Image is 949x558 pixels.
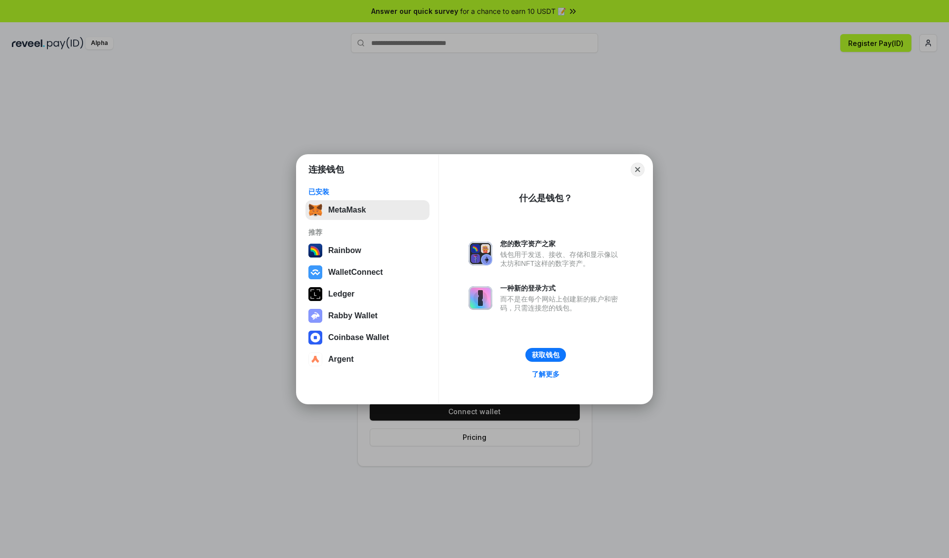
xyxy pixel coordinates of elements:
[308,203,322,217] img: svg+xml,%3Csvg%20fill%3D%22none%22%20height%3D%2233%22%20viewBox%3D%220%200%2035%2033%22%20width%...
[305,262,430,282] button: WalletConnect
[305,241,430,260] button: Rainbow
[500,239,623,248] div: 您的数字资产之家
[328,268,383,277] div: WalletConnect
[308,164,344,175] h1: 连接钱包
[500,295,623,312] div: 而不是在每个网站上创建新的账户和密码，只需连接您的钱包。
[308,244,322,258] img: svg+xml,%3Csvg%20width%3D%22120%22%20height%3D%22120%22%20viewBox%3D%220%200%20120%20120%22%20fil...
[469,286,492,310] img: svg+xml,%3Csvg%20xmlns%3D%22http%3A%2F%2Fwww.w3.org%2F2000%2Fsvg%22%20fill%3D%22none%22%20viewBox...
[308,331,322,344] img: svg+xml,%3Csvg%20width%3D%2228%22%20height%3D%2228%22%20viewBox%3D%220%200%2028%2028%22%20fill%3D...
[305,328,430,347] button: Coinbase Wallet
[308,287,322,301] img: svg+xml,%3Csvg%20xmlns%3D%22http%3A%2F%2Fwww.w3.org%2F2000%2Fsvg%22%20width%3D%2228%22%20height%3...
[469,242,492,265] img: svg+xml,%3Csvg%20xmlns%3D%22http%3A%2F%2Fwww.w3.org%2F2000%2Fsvg%22%20fill%3D%22none%22%20viewBox...
[305,200,430,220] button: MetaMask
[305,306,430,326] button: Rabby Wallet
[305,349,430,369] button: Argent
[328,206,366,215] div: MetaMask
[526,368,565,381] a: 了解更多
[308,265,322,279] img: svg+xml,%3Csvg%20width%3D%2228%22%20height%3D%2228%22%20viewBox%3D%220%200%2028%2028%22%20fill%3D...
[328,333,389,342] div: Coinbase Wallet
[532,350,560,359] div: 获取钱包
[328,311,378,320] div: Rabby Wallet
[328,355,354,364] div: Argent
[328,246,361,255] div: Rainbow
[532,370,560,379] div: 了解更多
[308,228,427,237] div: 推荐
[500,284,623,293] div: 一种新的登录方式
[308,352,322,366] img: svg+xml,%3Csvg%20width%3D%2228%22%20height%3D%2228%22%20viewBox%3D%220%200%2028%2028%22%20fill%3D...
[500,250,623,268] div: 钱包用于发送、接收、存储和显示像以太坊和NFT这样的数字资产。
[519,192,572,204] div: 什么是钱包？
[525,348,566,362] button: 获取钱包
[328,290,354,299] div: Ledger
[631,163,645,176] button: Close
[308,187,427,196] div: 已安装
[305,284,430,304] button: Ledger
[308,309,322,323] img: svg+xml,%3Csvg%20xmlns%3D%22http%3A%2F%2Fwww.w3.org%2F2000%2Fsvg%22%20fill%3D%22none%22%20viewBox...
